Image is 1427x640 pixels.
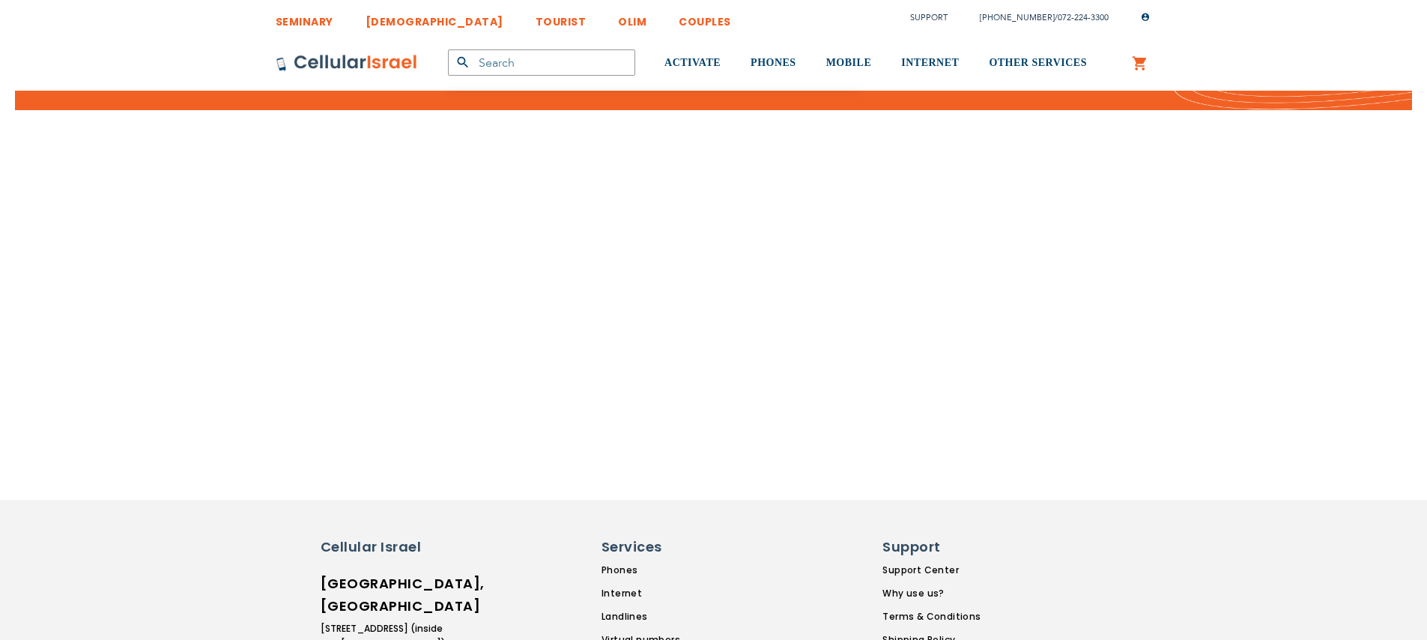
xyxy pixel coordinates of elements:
[366,4,503,31] a: [DEMOGRAPHIC_DATA]
[448,49,635,76] input: Search
[664,35,721,91] a: ACTIVATE
[882,587,981,600] a: Why use us?
[321,573,448,618] h6: [GEOGRAPHIC_DATA], [GEOGRAPHIC_DATA]
[989,35,1087,91] a: OTHER SERVICES
[276,4,333,31] a: SEMINARY
[679,4,731,31] a: COUPLES
[602,564,738,577] a: Phones
[602,587,738,600] a: Internet
[901,35,959,91] a: INTERNET
[751,57,796,68] span: PHONES
[751,35,796,91] a: PHONES
[664,57,721,68] span: ACTIVATE
[321,537,448,557] h6: Cellular Israel
[882,537,972,557] h6: Support
[901,57,959,68] span: INTERNET
[989,57,1087,68] span: OTHER SERVICES
[536,4,587,31] a: TOURIST
[980,12,1055,23] a: [PHONE_NUMBER]
[602,537,729,557] h6: Services
[910,12,948,23] a: Support
[965,7,1109,28] li: /
[1058,12,1109,23] a: 072-224-3300
[826,57,872,68] span: MOBILE
[882,564,981,577] a: Support Center
[602,610,738,624] a: Landlines
[826,35,872,91] a: MOBILE
[882,610,981,624] a: Terms & Conditions
[276,54,418,72] img: Cellular Israel Logo
[618,4,646,31] a: OLIM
